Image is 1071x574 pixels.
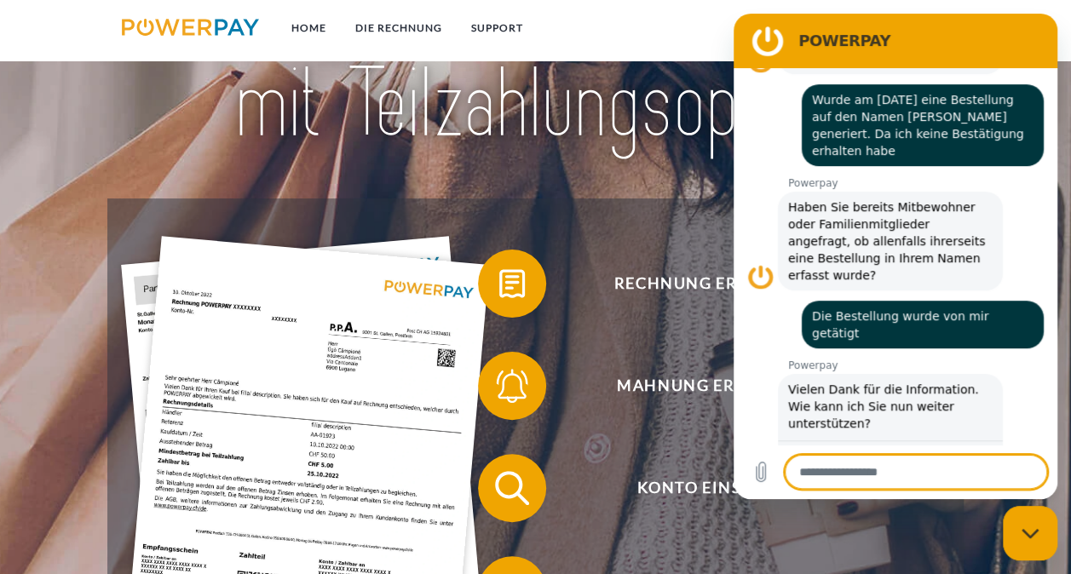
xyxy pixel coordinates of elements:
[491,364,533,407] img: qb_bell.svg
[478,454,921,522] button: Konto einsehen
[1003,506,1057,560] iframe: Schaltfläche zum Öffnen des Messaging-Fensters; Konversation läuft
[457,13,538,43] a: SUPPORT
[491,467,533,509] img: qb_search.svg
[734,14,1057,499] iframe: Messaging-Fenster
[277,13,341,43] a: Home
[478,250,921,318] button: Rechnung erhalten?
[504,352,921,420] span: Mahnung erhalten?
[341,13,457,43] a: DIE RECHNUNG
[861,13,914,43] a: agb
[491,262,533,305] img: qb_bill.svg
[478,352,921,420] button: Mahnung erhalten?
[122,19,259,36] img: logo-powerpay.svg
[504,454,921,522] span: Konto einsehen
[504,250,921,318] span: Rechnung erhalten?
